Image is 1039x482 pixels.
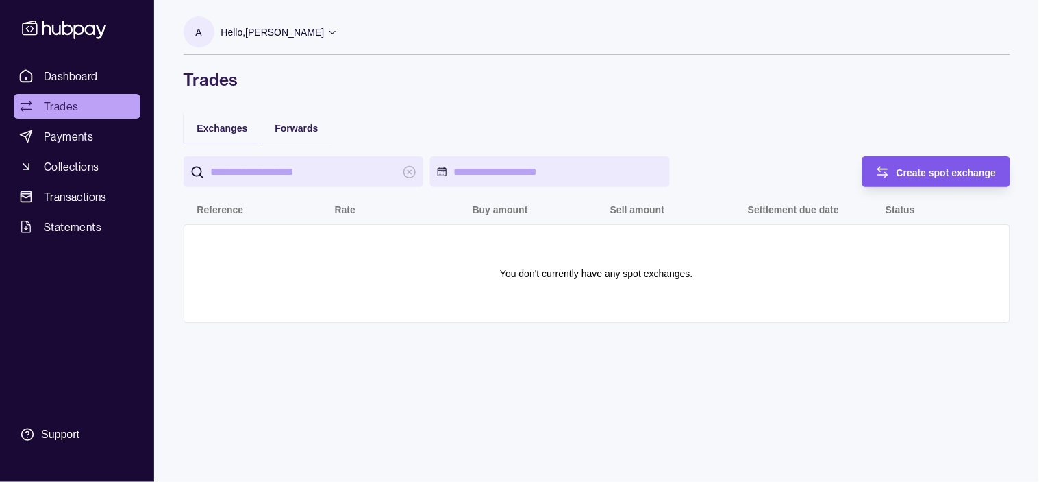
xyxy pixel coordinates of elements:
p: Buy amount [473,204,528,215]
p: Settlement due date [748,204,839,215]
span: Exchanges [197,123,248,134]
span: Statements [44,219,101,235]
span: Transactions [44,189,107,205]
p: Sell amount [610,204,664,215]
a: Collections [14,154,140,179]
p: Rate [335,204,355,215]
input: search [211,156,396,187]
span: Collections [44,158,99,175]
p: You don't currently have any spot exchanges. [500,266,693,281]
button: Create spot exchange [862,156,1010,187]
span: Payments [44,128,93,145]
p: Hello, [PERSON_NAME] [221,25,325,40]
p: A [195,25,201,40]
div: Support [41,427,79,442]
a: Trades [14,94,140,119]
span: Trades [44,98,78,115]
a: Dashboard [14,64,140,88]
span: Dashboard [44,68,98,84]
a: Statements [14,215,140,239]
h1: Trades [184,69,1010,91]
a: Transactions [14,184,140,209]
a: Payments [14,124,140,149]
span: Forwards [275,123,318,134]
p: Reference [197,204,244,215]
a: Support [14,420,140,449]
span: Create spot exchange [897,167,997,178]
p: Status [886,204,915,215]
